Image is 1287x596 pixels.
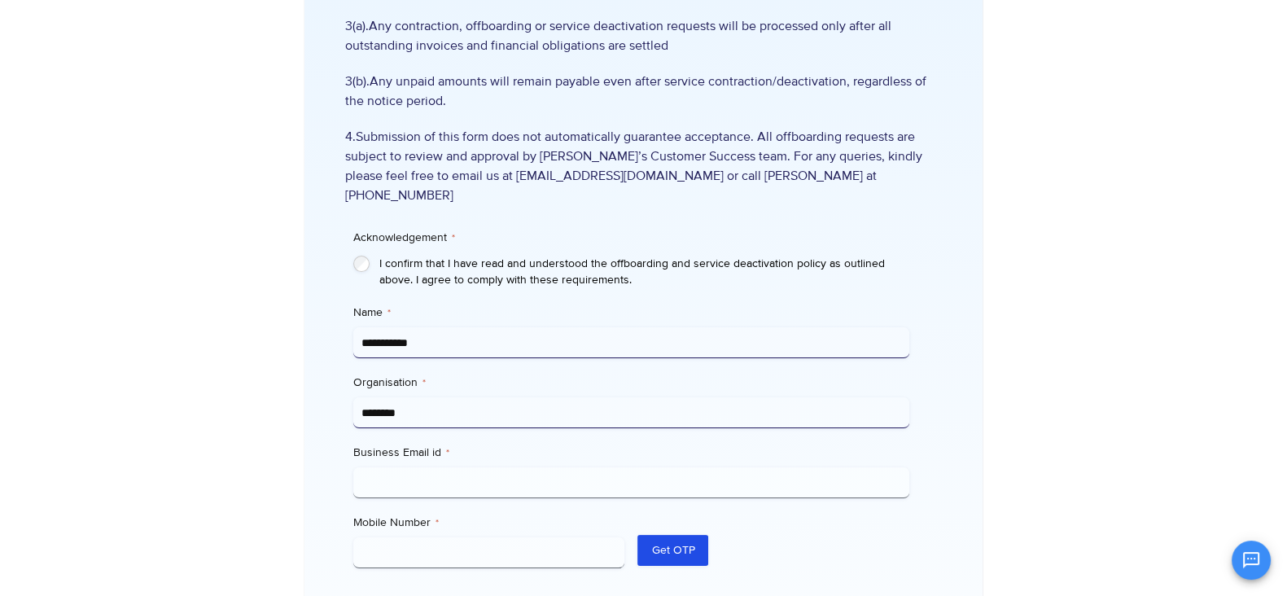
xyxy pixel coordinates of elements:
label: I confirm that I have read and understood the offboarding and service deactivation policy as outl... [379,256,909,288]
button: Get OTP [637,535,708,566]
label: Organisation [353,375,909,391]
span: 3(a).Any contraction, offboarding or service deactivation requests will be processed only after a... [345,16,942,55]
span: 4.Submission of this form does not automatically guarantee acceptance. All offboarding requests a... [345,127,942,205]
span: 3(b).Any unpaid amounts will remain payable even after service contraction/deactivation, regardle... [345,72,942,111]
label: Name [353,305,909,321]
legend: Acknowledgement [353,230,455,246]
button: Open chat [1232,541,1271,580]
label: Business Email id [353,445,909,461]
label: Mobile Number [353,515,625,531]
